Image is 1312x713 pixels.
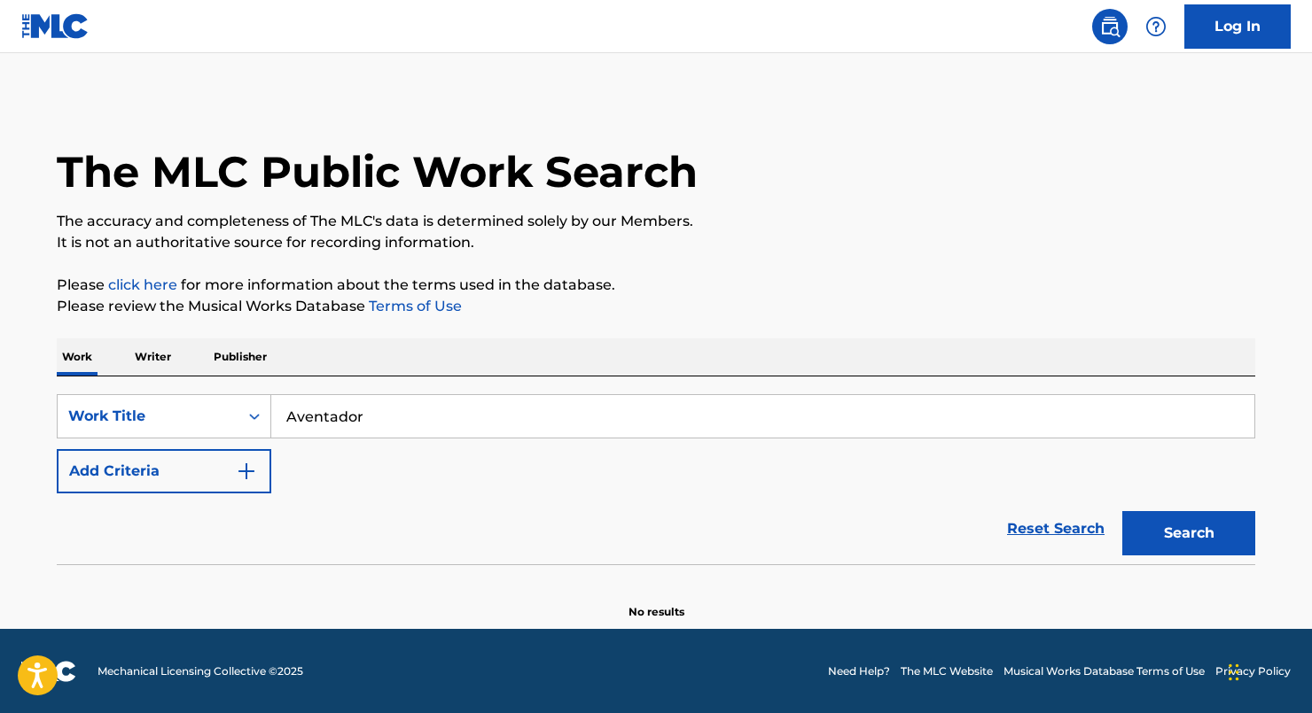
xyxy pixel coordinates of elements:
img: MLC Logo [21,13,90,39]
div: Work Title [68,406,228,427]
p: Writer [129,338,176,376]
a: Terms of Use [365,298,462,314]
a: Privacy Policy [1215,663,1291,679]
img: 9d2ae6d4665cec9f34b9.svg [236,461,257,482]
a: click here [108,276,177,293]
p: No results [629,583,684,620]
h1: The MLC Public Work Search [57,145,698,198]
span: Mechanical Licensing Collective © 2025 [98,663,303,679]
button: Search [1122,511,1255,555]
form: Search Form [57,394,1255,564]
a: Musical Works Database Terms of Use [1004,663,1205,679]
p: The accuracy and completeness of The MLC's data is determined solely by our Members. [57,211,1255,232]
p: Please review the Musical Works Database [57,296,1255,317]
iframe: Chat Widget [1223,628,1312,713]
p: Work [57,338,98,376]
div: Help [1138,9,1174,44]
a: Need Help? [828,663,890,679]
a: The MLC Website [901,663,993,679]
p: Publisher [208,338,272,376]
a: Public Search [1092,9,1128,44]
button: Add Criteria [57,449,271,493]
div: Drag [1229,646,1239,699]
p: Please for more information about the terms used in the database. [57,275,1255,296]
a: Log In [1184,4,1291,49]
img: logo [21,661,76,682]
img: help [1145,16,1167,37]
p: It is not an authoritative source for recording information. [57,232,1255,253]
img: search [1099,16,1121,37]
a: Reset Search [998,509,1113,548]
